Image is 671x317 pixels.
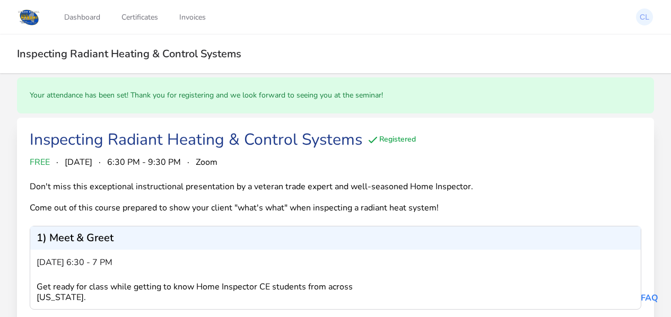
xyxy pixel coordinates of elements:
[37,281,385,303] div: Get ready for class while getting to know Home Inspector CE students from across [US_STATE].
[30,181,489,213] div: Don't miss this exceptional instructional presentation by a veteran trade expert and well-seasone...
[107,156,181,169] span: 6:30 PM - 9:30 PM
[187,156,189,169] span: ·
[37,256,112,269] span: [DATE] 6:30 - 7 pm
[636,8,653,25] img: Carey lubow
[367,134,416,146] div: Registered
[37,233,114,243] p: 1) Meet & Greet
[30,156,50,169] span: FREE
[65,156,92,169] span: [DATE]
[56,156,58,169] span: ·
[17,7,41,27] img: Logo
[17,47,654,60] h2: Inspecting Radiant Heating & Control Systems
[99,156,101,169] span: ·
[196,156,217,169] span: Zoom
[30,130,362,149] div: Inspecting Radiant Heating & Control Systems
[641,292,658,304] a: FAQ
[17,77,654,113] div: Your attendance has been set! Thank you for registering and we look forward to seeing you at the ...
